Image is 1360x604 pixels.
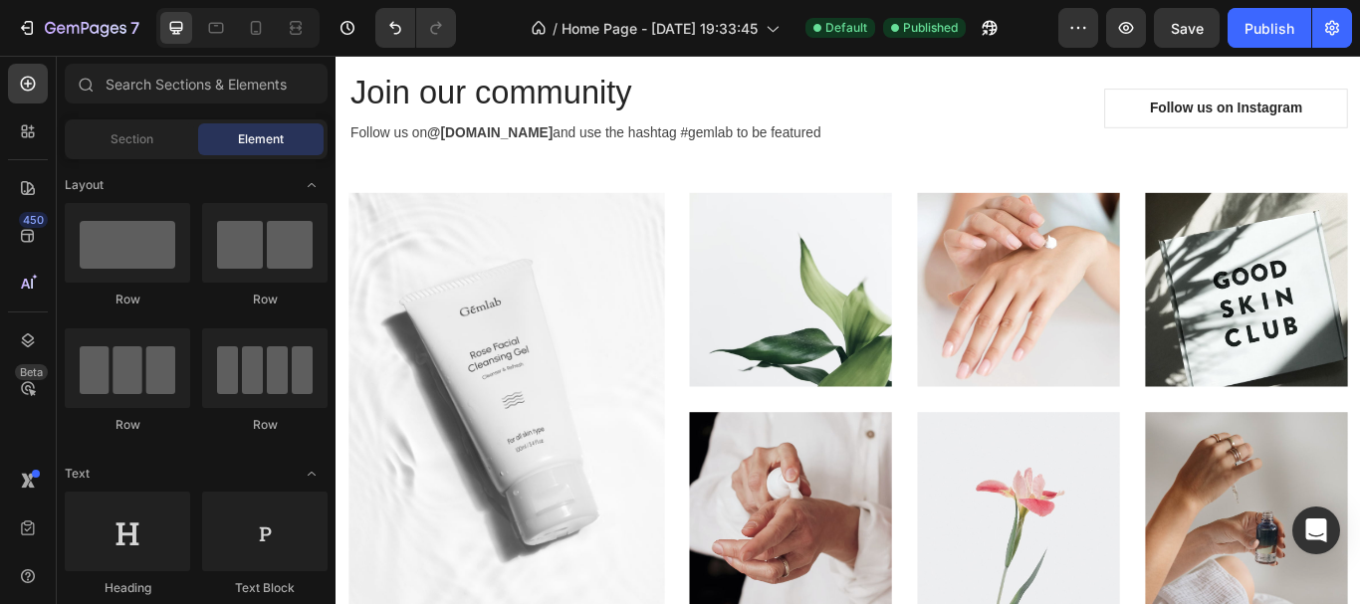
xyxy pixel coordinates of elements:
p: 7 [130,16,139,40]
span: Save [1171,20,1204,37]
img: Alt Image [678,160,914,386]
span: Published [903,19,958,37]
button: 7 [8,8,148,48]
div: Text Block [202,579,328,597]
div: Follow us on Instagram [949,50,1127,74]
div: Beta [15,364,48,380]
span: Default [825,19,867,37]
div: 450 [19,212,48,228]
span: Toggle open [296,169,328,201]
input: Search Sections & Elements [65,64,328,103]
div: Undo/Redo [375,8,456,48]
div: Row [65,291,190,308]
span: Text [65,465,90,483]
span: Home Page - [DATE] 19:33:45 [562,18,758,39]
div: Row [202,416,328,434]
div: Open Intercom Messenger [1292,506,1340,554]
div: Row [65,416,190,434]
span: Section [111,130,153,148]
span: / [553,18,558,39]
div: Row [202,291,328,308]
a: Follow us on Instagram [896,39,1180,85]
span: Element [238,130,284,148]
div: Heading [65,579,190,597]
div: Publish [1245,18,1294,39]
span: Toggle open [296,458,328,490]
span: Layout [65,176,104,194]
img: Alt Image [412,160,648,386]
img: Alt Image [944,160,1180,386]
iframe: Design area [336,56,1360,604]
button: Publish [1228,8,1311,48]
button: Save [1154,8,1220,48]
